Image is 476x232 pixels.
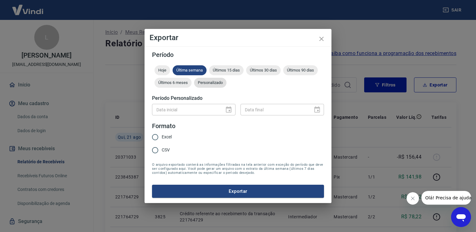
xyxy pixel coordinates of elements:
[155,80,192,85] span: Últimos 6 meses
[314,31,329,46] button: close
[152,185,324,198] button: Exportar
[152,122,175,131] legend: Formato
[152,52,324,58] h5: Período
[283,65,318,75] div: Últimos 90 dias
[162,147,170,153] span: CSV
[240,104,308,115] input: DD/MM/YYYY
[246,65,281,75] div: Últimos 30 dias
[283,68,318,72] span: Últimos 90 dias
[209,68,244,72] span: Últimos 15 dias
[162,134,172,140] span: Excel
[407,192,419,205] iframe: Fechar mensagem
[451,207,471,227] iframe: Botão para abrir a janela de mensagens
[209,65,244,75] div: Últimos 15 dias
[421,191,471,205] iframe: Mensagem da empresa
[173,68,207,72] span: Última semana
[4,4,52,9] span: Olá! Precisa de ajuda?
[155,68,170,72] span: Hoje
[152,95,324,101] h5: Período Personalizado
[152,104,220,115] input: DD/MM/YYYY
[155,65,170,75] div: Hoje
[152,163,324,175] span: O arquivo exportado conterá as informações filtradas na tela anterior com exceção do período que ...
[155,78,192,88] div: Últimos 6 meses
[246,68,281,72] span: Últimos 30 dias
[194,80,226,85] span: Personalizado
[173,65,207,75] div: Última semana
[194,78,226,88] div: Personalizado
[150,34,326,41] h4: Exportar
